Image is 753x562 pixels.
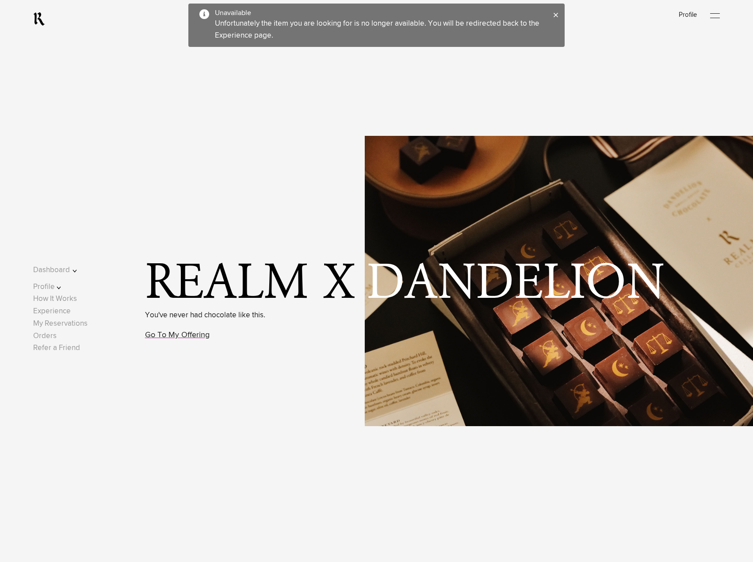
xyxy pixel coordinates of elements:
button: Profile [33,281,89,293]
button: Close [552,11,559,19]
p: You've never had chocolate like this. [145,309,265,321]
a: How It Works [33,295,77,303]
span: Realm x Dandelion [145,262,668,308]
a: My Reservations [33,320,88,327]
span: Unfortunately the item you are looking for is no longer available. You will be redirected back to... [215,20,539,39]
div: Unavailable [215,9,544,18]
button: Dashboard [33,264,89,276]
a: Go To My Offering [145,331,210,339]
a: Experience [33,308,71,315]
a: Refer a Friend [33,344,80,352]
a: Profile [679,12,697,18]
a: RealmCellars [33,12,45,26]
a: Orders [33,332,57,340]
